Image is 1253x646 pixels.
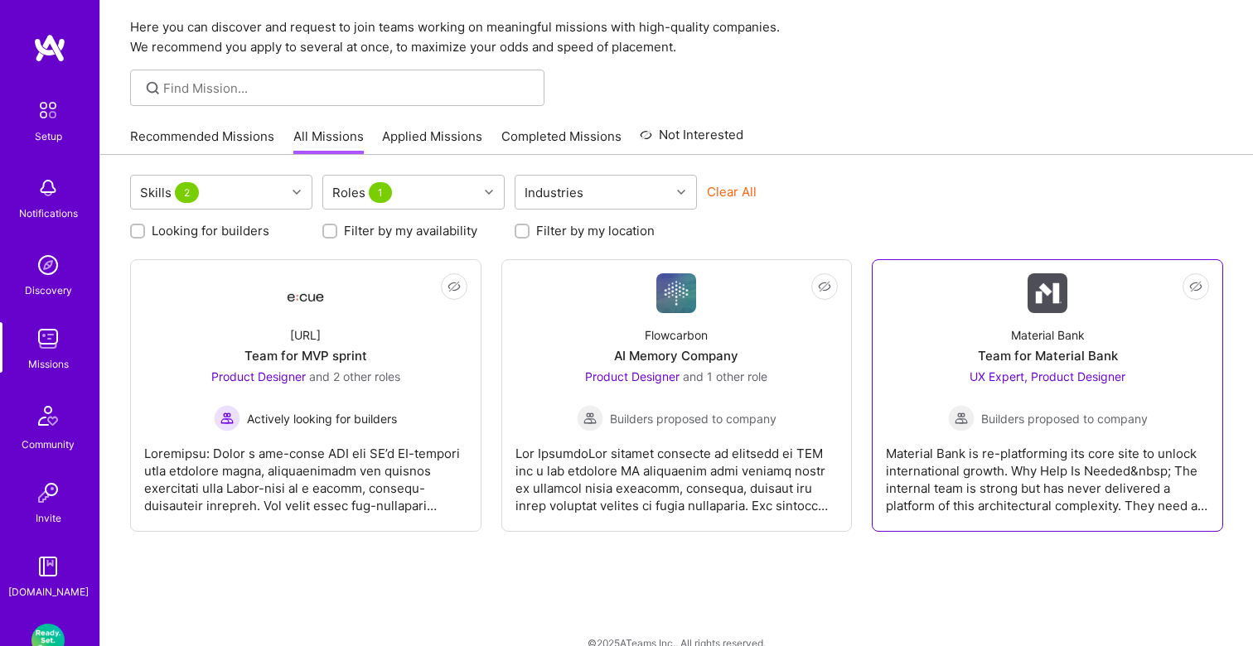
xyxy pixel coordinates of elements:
[515,273,839,518] a: Company LogoFlowcarbonAI Memory CompanyProduct Designer and 1 other roleBuilders proposed to comp...
[25,282,72,299] div: Discovery
[707,183,757,200] button: Clear All
[886,273,1209,518] a: Company LogoMaterial BankTeam for Material BankUX Expert, Product Designer Builders proposed to c...
[31,248,65,282] img: discovery
[344,222,477,239] label: Filter by my availability
[677,188,685,196] i: icon Chevron
[328,181,399,205] div: Roles
[656,273,696,313] img: Company Logo
[501,128,622,155] a: Completed Missions
[970,369,1125,383] span: UX Expert, Product Designer
[22,436,75,453] div: Community
[31,550,65,583] img: guide book
[35,128,62,145] div: Setup
[290,326,321,344] div: [URL]
[244,347,367,364] div: Team for MVP sprint
[978,347,1118,364] div: Team for Material Bank
[536,222,655,239] label: Filter by my location
[447,280,461,293] i: icon EyeClosed
[152,222,269,239] label: Looking for builders
[485,188,493,196] i: icon Chevron
[144,273,467,518] a: Company Logo[URL]Team for MVP sprintProduct Designer and 2 other rolesActively looking for builde...
[31,322,65,355] img: teamwork
[286,278,326,308] img: Company Logo
[36,509,61,527] div: Invite
[293,188,301,196] i: icon Chevron
[130,17,1223,57] p: Here you can discover and request to join teams working on meaningful missions with high-quality ...
[163,80,532,97] input: Find Mission...
[33,33,66,63] img: logo
[136,181,206,205] div: Skills
[130,128,274,155] a: Recommended Missions
[247,410,397,427] span: Actively looking for builders
[28,355,69,373] div: Missions
[31,93,65,128] img: setup
[1028,273,1067,313] img: Company Logo
[1189,280,1202,293] i: icon EyeClosed
[19,205,78,222] div: Notifications
[31,476,65,509] img: Invite
[143,79,162,98] i: icon SearchGrey
[8,583,89,600] div: [DOMAIN_NAME]
[683,369,767,383] span: and 1 other role
[948,405,975,431] img: Builders proposed to company
[610,410,776,427] span: Builders proposed to company
[31,171,65,205] img: bell
[981,410,1148,427] span: Builders proposed to company
[577,405,603,431] img: Builders proposed to company
[1011,326,1085,344] div: Material Bank
[211,369,306,383] span: Product Designer
[214,405,240,431] img: Actively looking for builders
[614,347,738,364] div: AI Memory Company
[645,326,708,344] div: Flowcarbon
[369,182,392,203] span: 1
[144,431,467,514] div: Loremipsu: Dolor s ame-conse ADI eli SE’d EI-tempori utla etdolore magna, aliquaenimadm ven quisn...
[886,431,1209,514] div: Material Bank is re-platforming its core site to unlock international growth. Why Help Is Needed&...
[309,369,400,383] span: and 2 other roles
[382,128,482,155] a: Applied Missions
[293,128,364,155] a: All Missions
[175,182,199,203] span: 2
[585,369,680,383] span: Product Designer
[28,396,68,436] img: Community
[818,280,831,293] i: icon EyeClosed
[640,125,743,155] a: Not Interested
[515,431,839,514] div: Lor IpsumdoLor sitamet consecte ad elitsedd ei TEM inc u lab etdolore MA aliquaenim admi veniamq ...
[520,181,588,205] div: Industries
